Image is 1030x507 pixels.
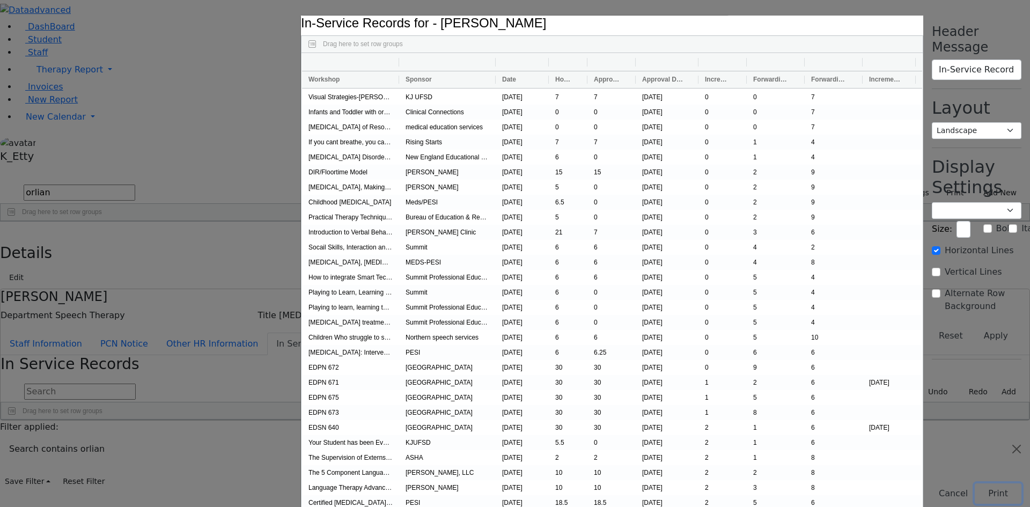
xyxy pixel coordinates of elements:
[549,405,587,420] div: 30
[945,266,1002,278] label: Vertical Lines
[496,225,549,240] div: [DATE]
[399,165,496,180] div: [PERSON_NAME]
[747,480,805,495] div: 3
[805,435,863,450] div: 6
[587,345,636,360] div: 6.25
[587,120,636,135] div: 0
[805,255,863,270] div: 8
[496,165,549,180] div: [DATE]
[636,375,698,390] div: [DATE]
[698,405,747,420] div: 1
[496,405,549,420] div: [DATE]
[747,105,805,120] div: 0
[496,240,549,255] div: [DATE]
[302,195,922,210] div: Press SPACE to select this row.
[302,405,399,420] div: EDPN 673
[805,465,863,480] div: 8
[698,105,747,120] div: 0
[587,300,636,315] div: 0
[302,390,922,405] div: Press SPACE to select this row.
[636,465,698,480] div: [DATE]
[698,435,747,450] div: 2
[302,465,922,480] div: Press SPACE to select this row.
[301,16,923,31] h4: In-Service Records for - [PERSON_NAME]
[698,330,747,345] div: 0
[636,120,698,135] div: [DATE]
[496,105,549,120] div: [DATE]
[636,315,698,330] div: [DATE]
[302,345,922,360] div: Press SPACE to select this row.
[399,255,496,270] div: MEDS-PESI
[302,450,922,465] div: Press SPACE to select this row.
[399,450,496,465] div: ASHA
[932,24,1021,55] h4: Header Message
[496,390,549,405] div: [DATE]
[970,326,1021,346] button: Apply
[747,165,805,180] div: 2
[549,435,587,450] div: 5.5
[747,345,805,360] div: 6
[549,225,587,240] div: 21
[302,300,399,315] div: Playing to learn, learning to play
[805,360,863,375] div: 6
[698,225,747,240] div: 0
[805,420,863,435] div: 6
[698,420,747,435] div: 2
[636,300,698,315] div: [DATE]
[549,210,587,225] div: 5
[496,180,549,195] div: [DATE]
[594,76,621,83] span: Approved Hours
[587,405,636,420] div: 30
[805,285,863,300] div: 4
[805,165,863,180] div: 9
[496,255,549,270] div: [DATE]
[549,180,587,195] div: 5
[496,375,549,390] div: [DATE]
[587,90,636,105] div: 7
[636,330,698,345] div: [DATE]
[698,195,747,210] div: 0
[302,465,399,480] div: The 5 Component Language Therapy Framework
[747,465,805,480] div: 2
[747,420,805,435] div: 1
[302,390,399,405] div: EDPN 675
[302,165,399,180] div: DIR/Floortime Model
[496,450,549,465] div: [DATE]
[698,210,747,225] div: 0
[399,210,496,225] div: Bureau of Education & Research
[587,240,636,255] div: 6
[805,180,863,195] div: 9
[747,270,805,285] div: 5
[747,225,805,240] div: 3
[302,90,399,105] div: Visual Strategies-[PERSON_NAME]
[399,270,496,285] div: Summit Professional Education
[805,90,863,105] div: 7
[549,165,587,180] div: 15
[636,210,698,225] div: [DATE]
[698,315,747,330] div: 0
[587,330,636,345] div: 6
[587,285,636,300] div: 0
[636,225,698,240] div: [DATE]
[747,405,805,420] div: 8
[496,150,549,165] div: [DATE]
[636,195,698,210] div: [DATE]
[302,105,399,120] div: Infants and Toddler with oral-motor feeding disorders
[698,255,747,270] div: 0
[587,420,636,435] div: 30
[698,480,747,495] div: 2
[587,255,636,270] div: 6
[698,345,747,360] div: 0
[698,90,747,105] div: 0
[805,105,863,120] div: 7
[996,222,1015,235] label: Bold
[747,135,805,150] div: 1
[698,120,747,135] div: 0
[698,135,747,150] div: 0
[549,120,587,135] div: 0
[587,150,636,165] div: 0
[863,375,916,390] div: [DATE]
[399,135,496,150] div: Rising Starts
[636,165,698,180] div: [DATE]
[698,390,747,405] div: 1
